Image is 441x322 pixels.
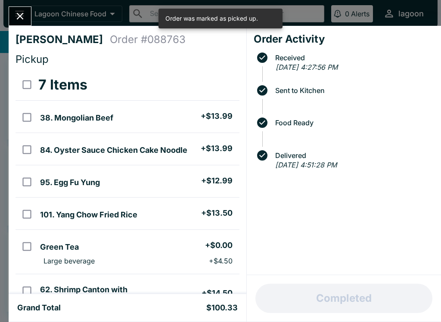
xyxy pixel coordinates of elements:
h4: Order Activity [254,33,434,46]
button: Close [9,7,31,25]
em: [DATE] 4:51:28 PM [275,161,337,169]
h5: + $0.00 [205,240,233,251]
h5: $100.33 [206,303,238,313]
span: Delivered [271,152,434,159]
p: Large beverage [43,257,95,265]
h5: 95. Egg Fu Yung [40,177,100,188]
span: Received [271,54,434,62]
h5: 62. Shrimp Canton with [GEOGRAPHIC_DATA] [40,285,201,305]
h5: + $12.99 [201,176,233,186]
p: + $4.50 [209,257,233,265]
h5: 101. Yang Chow Fried Rice [40,210,137,220]
h5: Green Tea [40,242,79,252]
h5: 38. Mongolian Beef [40,113,113,123]
h5: + $13.50 [201,208,233,218]
h5: + $13.99 [201,143,233,154]
h5: + $14.50 [202,288,233,298]
em: [DATE] 4:27:56 PM [276,63,338,71]
div: Order was marked as picked up. [165,11,258,26]
h3: 7 Items [38,76,87,93]
h4: [PERSON_NAME] [16,33,110,46]
span: Food Ready [271,119,434,127]
span: Sent to Kitchen [271,87,434,94]
h5: + $13.99 [201,111,233,121]
span: Pickup [16,53,49,65]
h4: Order # 088763 [110,33,186,46]
h5: 84. Oyster Sauce Chicken Cake Noodle [40,145,187,155]
h5: Grand Total [17,303,61,313]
